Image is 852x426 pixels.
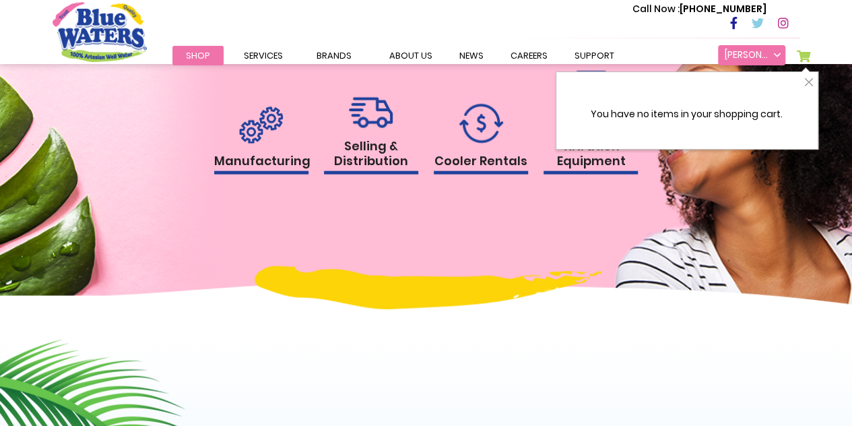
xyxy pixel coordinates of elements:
h1: Selling & Distribution [324,139,418,175]
a: about us [376,46,446,65]
img: rental [459,104,503,144]
span: Services [244,49,283,62]
img: rental [571,71,610,115]
a: store logo [53,2,147,61]
a: careers [497,46,561,65]
span: Brands [317,49,352,62]
h1: Manufacturing [214,154,308,175]
strong: You have no items in your shopping cart. [570,89,804,132]
span: Shop [186,49,210,62]
a: Cooler Rentals [434,104,528,175]
img: rental [349,97,393,129]
p: [PHONE_NUMBER] [632,2,766,16]
a: support [561,46,628,65]
a: Water filtration Equipment [544,71,638,175]
h1: Water filtration Equipment [544,125,638,175]
span: Call Now : [632,2,680,16]
a: Manufacturing [214,106,308,175]
a: Selling & Distribution [324,97,418,175]
img: rental [239,106,283,144]
a: [PERSON_NAME] [718,45,785,65]
h1: Cooler Rentals [434,154,528,175]
a: News [446,46,497,65]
